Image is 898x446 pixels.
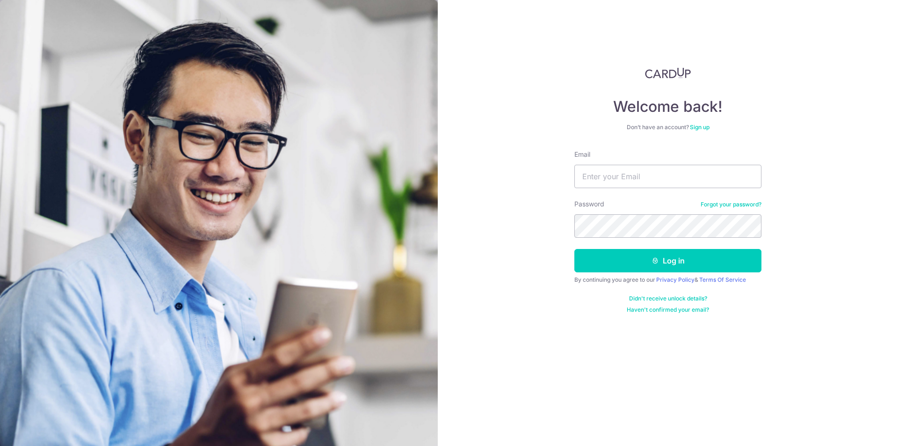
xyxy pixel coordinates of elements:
label: Password [574,199,604,209]
a: Haven't confirmed your email? [627,306,709,314]
a: Privacy Policy [656,276,695,283]
div: Don’t have an account? [574,124,761,131]
a: Sign up [690,124,710,131]
input: Enter your Email [574,165,761,188]
div: By continuing you agree to our & [574,276,761,284]
label: Email [574,150,590,159]
h4: Welcome back! [574,97,761,116]
a: Terms Of Service [699,276,746,283]
button: Log in [574,249,761,272]
img: CardUp Logo [645,67,691,79]
a: Forgot your password? [701,201,761,208]
a: Didn't receive unlock details? [629,295,707,302]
